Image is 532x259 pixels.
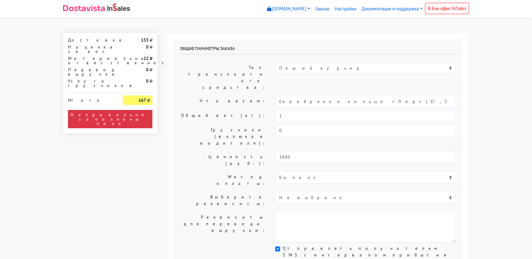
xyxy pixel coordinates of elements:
strong: 0 [146,67,149,72]
div: Материальная ответственность [63,56,118,65]
strong: 0 [146,78,149,84]
div: Неправильно заполнены поля [68,110,152,128]
div: Услуги грузчиков [63,79,118,88]
img: InSales [107,3,130,11]
strong: 0 [146,44,149,50]
div: Перевод выручки [63,67,118,76]
a: [DOMAIN_NAME] [264,3,313,15]
label: Метод оплаты: [175,171,270,189]
label: Реквизиты для перевода выручки: [175,212,270,243]
a: В Бэк-офис InSales [425,3,469,14]
a: Настройки [332,3,359,15]
label: Ценность (руб.): [175,151,270,169]
img: Dostavista - срочная курьерская служба доставки [63,5,105,11]
label: Что везем: [175,95,270,107]
label: Общий вес (кг): [175,110,270,122]
div: Доставка [63,38,118,42]
div: Наценка за вес [63,45,118,54]
a: Заказы [313,3,332,15]
strong: 133 [141,37,149,43]
h6: Общие параметры заказа [180,46,456,55]
label: Выберите реквизиты: [175,192,270,209]
label: Тип транспортного средства: [175,62,270,93]
label: Грузчики (включая водителя): [175,124,270,149]
a: Документация и поддержка [359,3,425,15]
strong: 167 [139,97,146,103]
div: Итого [68,95,113,102]
strong: 22 [144,55,149,61]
